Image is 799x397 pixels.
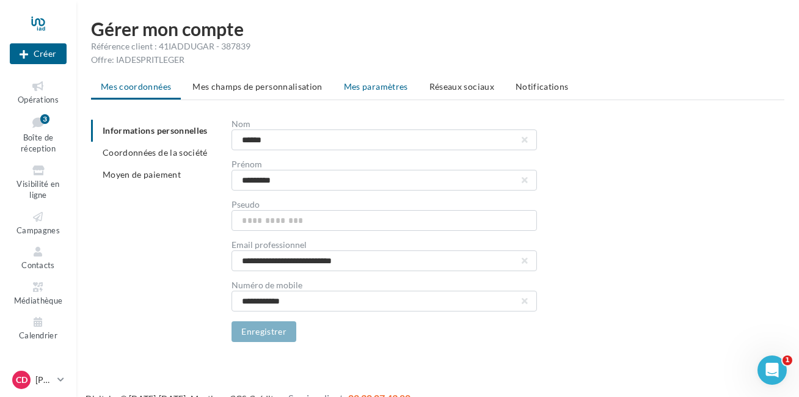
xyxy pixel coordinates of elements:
span: Opérations [18,95,59,104]
div: Offre: IADESPRITLEGER [91,54,784,66]
div: Domaine [64,72,94,80]
div: Prénom [232,160,537,169]
span: Calendrier [19,330,57,340]
span: Mes paramètres [344,81,408,92]
span: Réseaux sociaux [429,81,494,92]
h1: Gérer mon compte [91,20,784,38]
div: Domaine: [DOMAIN_NAME] [32,32,138,42]
div: v 4.0.25 [34,20,60,29]
span: Visibilité en ligne [16,179,59,200]
a: Contacts [10,242,67,272]
span: Boîte de réception [21,133,56,154]
a: CD [PERSON_NAME] [10,368,67,392]
img: logo_orange.svg [20,20,29,29]
div: 3 [40,114,49,124]
a: Campagnes [10,208,67,238]
span: Notifications [516,81,569,92]
span: Contacts [21,260,55,270]
a: Visibilité en ligne [10,161,67,203]
div: Nom [232,120,537,128]
div: Nouvelle campagne [10,43,67,64]
div: Numéro de mobile [232,281,537,290]
div: Pseudo [232,200,537,209]
span: Mes champs de personnalisation [192,81,323,92]
span: Moyen de paiement [103,169,181,180]
span: Coordonnées de la société [103,147,208,158]
img: website_grey.svg [20,32,29,42]
img: tab_domain_overview_orange.svg [51,71,60,81]
p: [PERSON_NAME] [35,374,53,386]
div: Référence client : 41IADDUGAR - 387839 [91,40,784,53]
div: Mots-clés [154,72,184,80]
button: Créer [10,43,67,64]
button: Enregistrer [232,321,296,342]
span: Médiathèque [14,296,63,305]
iframe: Intercom live chat [757,355,787,385]
img: tab_keywords_by_traffic_grey.svg [140,71,150,81]
span: CD [16,374,27,386]
span: 1 [783,355,792,365]
span: Campagnes [16,225,60,235]
a: Médiathèque [10,278,67,308]
a: Boîte de réception3 [10,112,67,156]
a: Opérations [10,77,67,107]
a: Calendrier [10,313,67,343]
div: Email professionnel [232,241,537,249]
